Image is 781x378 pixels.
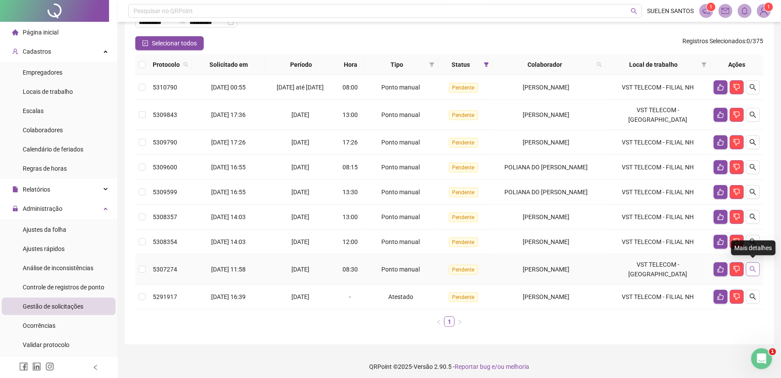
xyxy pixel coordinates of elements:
span: Calendário de feriados [23,146,83,153]
button: Selecionar todos [135,36,204,50]
span: user-add [12,48,18,55]
span: Ajustes rápidos [23,245,65,252]
td: VST TELECOM - FILIAL NH [606,155,710,180]
span: Pendente [449,292,478,302]
span: Página inicial [23,29,58,36]
td: VST TELECOM - FILIAL NH [606,130,710,155]
span: search [750,238,757,245]
span: Ponto manual [382,111,420,118]
span: Gestão de solicitações [23,303,83,310]
span: [DATE] [291,293,309,300]
span: notification [702,7,710,15]
span: 08:00 [343,84,358,91]
td: VST TELECOM - FILIAL NH [606,75,710,100]
span: dislike [733,266,740,273]
span: [PERSON_NAME] [523,111,569,118]
span: dislike [733,293,740,300]
span: Atestado [388,293,413,300]
span: 13:30 [343,189,358,196]
th: Período [265,55,336,75]
span: [PERSON_NAME] [523,238,569,245]
span: Pendente [449,188,478,197]
span: Pendente [449,213,478,222]
span: like [717,111,724,118]
iframe: Intercom live chat [751,348,772,369]
span: left [436,320,442,325]
span: Registros Selecionados [683,38,746,45]
span: filter [482,58,491,71]
span: Pendente [449,163,478,172]
span: 12:00 [343,238,358,245]
span: Status [442,60,480,69]
span: Selecionar todos [152,38,197,48]
button: left [434,316,444,327]
span: Relatórios [23,186,50,193]
span: [DATE] 11:58 [212,266,246,273]
span: Ponto manual [382,189,420,196]
span: facebook [19,362,28,371]
span: [DATE] [291,189,309,196]
span: Pendente [449,110,478,120]
span: Controle de registros de ponto [23,284,104,291]
span: Reportar bug e/ou melhoria [455,363,530,370]
span: Ajustes da folha [23,226,66,233]
span: Ocorrências [23,322,55,329]
span: [PERSON_NAME] [523,213,569,220]
span: [DATE] [291,266,309,273]
span: filter [702,62,707,67]
span: like [717,266,724,273]
span: Locais de trabalho [23,88,73,95]
span: [DATE] 00:55 [212,84,246,91]
span: dislike [733,238,740,245]
span: - [349,293,351,300]
span: like [717,213,724,220]
span: like [717,164,724,171]
span: dislike [733,84,740,91]
button: right [455,316,465,327]
td: VST TELECOM - [GEOGRAPHIC_DATA] [606,100,710,130]
a: 1 [445,317,454,326]
span: search [750,111,757,118]
div: Ações [714,60,760,69]
span: : 0 / 375 [683,36,764,50]
span: POLIANA DO [PERSON_NAME] [504,189,588,196]
span: [PERSON_NAME] [523,266,569,273]
span: search [750,139,757,146]
span: Ponto manual [382,266,420,273]
span: [DATE] 14:03 [212,238,246,245]
span: 13:00 [343,111,358,118]
span: [DATE] 16:55 [212,164,246,171]
span: right [457,320,462,325]
div: Mais detalhes [731,241,776,255]
span: 1 [709,4,712,10]
span: [DATE] 17:36 [212,111,246,118]
span: 5308357 [153,213,177,220]
td: VST TELECOM - FILIAL NH [606,230,710,254]
span: [PERSON_NAME] [523,293,569,300]
span: Ponto manual [382,84,420,91]
span: Escalas [23,107,44,114]
span: search [750,213,757,220]
span: 5309843 [153,111,177,118]
span: Cadastros [23,48,51,55]
sup: 1 [707,3,716,11]
span: search [750,164,757,171]
span: filter [700,58,709,71]
span: 17:26 [343,139,358,146]
span: 1 [769,348,776,355]
span: [DATE] [291,238,309,245]
td: VST TELECOM - FILIAL NH [606,180,710,205]
span: Versão [414,363,433,370]
span: 5307274 [153,266,177,273]
span: Análise de inconsistências [23,265,93,271]
span: Empregadores [23,69,62,76]
span: search [750,84,757,91]
span: filter [428,58,436,71]
span: dislike [733,139,740,146]
span: left [92,364,99,371]
span: search [750,189,757,196]
span: [DATE] 17:26 [212,139,246,146]
span: [PERSON_NAME] [523,139,569,146]
img: 39589 [757,4,771,17]
span: [PERSON_NAME] [523,84,569,91]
